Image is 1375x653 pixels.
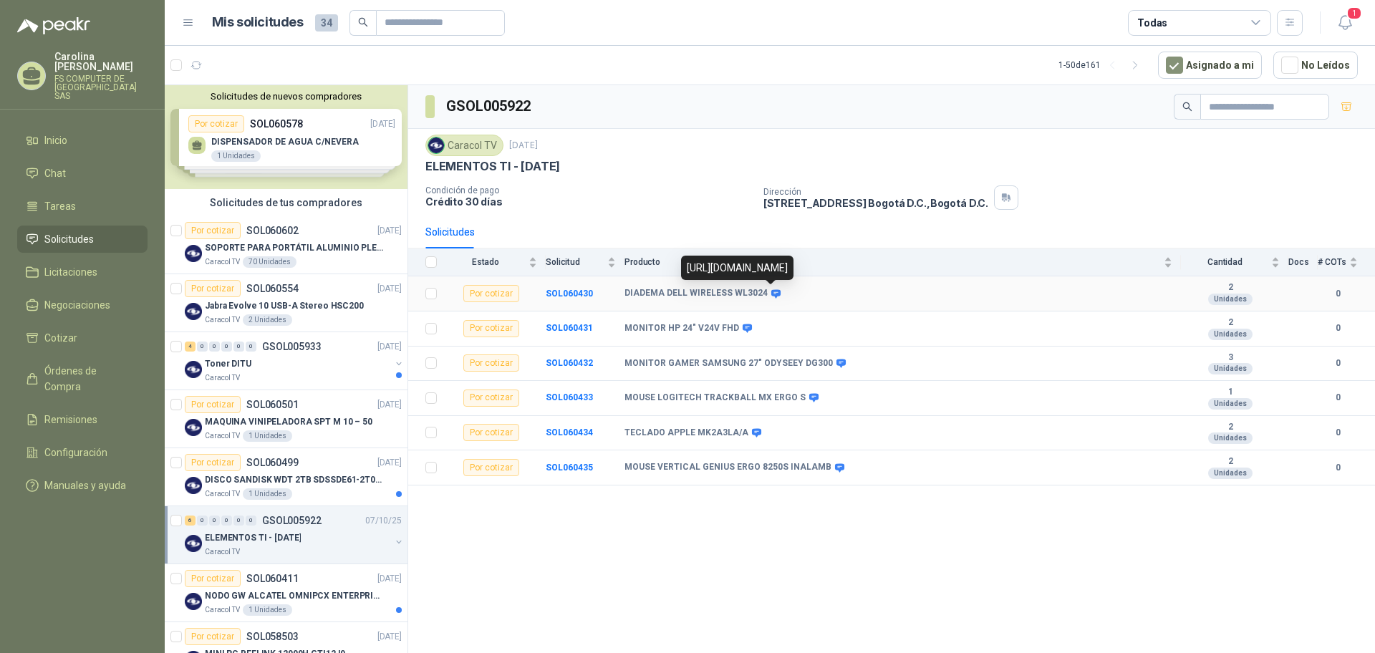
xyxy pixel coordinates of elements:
p: [DATE] [377,224,402,238]
p: Caracol TV [205,546,240,558]
span: Cantidad [1181,257,1268,267]
p: [DATE] [509,139,538,153]
p: Carolina [PERSON_NAME] [54,52,148,72]
img: Company Logo [185,303,202,320]
div: Solicitudes de nuevos compradoresPor cotizarSOL060578[DATE] DISPENSADOR DE AGUA C/NEVERA1 Unidade... [165,85,407,189]
span: 34 [315,14,338,32]
div: 0 [197,516,208,526]
p: GSOL005933 [262,342,322,352]
span: Remisiones [44,412,97,427]
p: 07/10/25 [365,514,402,528]
th: Producto [624,248,1181,276]
p: Crédito 30 días [425,195,752,208]
span: Negociaciones [44,297,110,313]
p: Caracol TV [205,604,240,616]
b: 2 [1181,282,1280,294]
b: 0 [1318,461,1358,475]
span: Configuración [44,445,107,460]
div: 1 - 50 de 161 [1058,54,1147,77]
b: 0 [1318,321,1358,335]
a: SOL060435 [546,463,593,473]
b: MOUSE VERTICAL GENIUS ERGO 8250S INALAMB [624,462,831,473]
div: Por cotizar [463,320,519,337]
p: SOL060411 [246,574,299,584]
div: [URL][DOMAIN_NAME] [681,256,793,280]
b: 0 [1318,426,1358,440]
div: Por cotizar [463,459,519,476]
th: Solicitud [546,248,624,276]
p: ELEMENTOS TI - [DATE] [425,159,560,174]
p: DISCO SANDISK WDT 2TB SDSSDE61-2T00-G25 [205,473,383,487]
p: GSOL005922 [262,516,322,526]
a: Órdenes de Compra [17,357,148,400]
a: Licitaciones [17,258,148,286]
span: search [358,17,368,27]
span: Inicio [44,132,67,148]
a: Por cotizarSOL060602[DATE] Company LogoSOPORTE PARA PORTÁTIL ALUMINIO PLEGABLE VTACaracol TV70 Un... [165,216,407,274]
div: 2 Unidades [243,314,292,326]
h3: GSOL005922 [446,95,533,117]
div: 0 [221,342,232,352]
b: TECLADO APPLE MK2A3LA/A [624,427,748,439]
p: Toner DITU [205,357,251,371]
p: [DATE] [377,630,402,644]
p: Jabra Evolve 10 USB-A Stereo HSC200 [205,299,364,313]
a: SOL060433 [546,392,593,402]
span: search [1182,102,1192,112]
div: Por cotizar [463,354,519,372]
b: 3 [1181,352,1280,364]
b: MOUSE LOGITECH TRACKBALL MX ERGO S [624,392,806,404]
div: Caracol TV [425,135,503,156]
button: 1 [1332,10,1358,36]
p: Condición de pago [425,185,752,195]
div: Unidades [1208,363,1253,374]
a: Por cotizarSOL060499[DATE] Company LogoDISCO SANDISK WDT 2TB SDSSDE61-2T00-G25Caracol TV1 Unidades [165,448,407,506]
div: 70 Unidades [243,256,296,268]
span: Chat [44,165,66,181]
b: 0 [1318,357,1358,370]
button: No Leídos [1273,52,1358,79]
button: Asignado a mi [1158,52,1262,79]
a: Por cotizarSOL060554[DATE] Company LogoJabra Evolve 10 USB-A Stereo HSC200Caracol TV2 Unidades [165,274,407,332]
img: Company Logo [185,361,202,378]
th: # COTs [1318,248,1375,276]
a: Solicitudes [17,226,148,253]
b: 2 [1181,422,1280,433]
div: 0 [246,342,256,352]
a: Chat [17,160,148,187]
div: Unidades [1208,432,1253,444]
p: FS COMPUTER DE [GEOGRAPHIC_DATA] SAS [54,74,148,100]
div: 0 [209,516,220,526]
div: 6 [185,516,196,526]
p: Caracol TV [205,488,240,500]
p: [DATE] [377,572,402,586]
p: [DATE] [377,340,402,354]
a: Manuales y ayuda [17,472,148,499]
p: Caracol TV [205,256,240,268]
b: MONITOR HP 24" V24V FHD [624,323,739,334]
p: [DATE] [377,282,402,296]
div: Unidades [1208,329,1253,340]
button: Solicitudes de nuevos compradores [170,91,402,102]
div: Por cotizar [463,424,519,441]
th: Estado [445,248,546,276]
div: Unidades [1208,398,1253,410]
b: 2 [1181,456,1280,468]
img: Company Logo [185,593,202,610]
div: Por cotizar [463,285,519,302]
div: Por cotizar [185,454,241,471]
img: Logo peakr [17,17,90,34]
span: Solicitud [546,257,604,267]
p: SOPORTE PARA PORTÁTIL ALUMINIO PLEGABLE VTA [205,241,383,255]
div: 4 [185,342,196,352]
p: ELEMENTOS TI - [DATE] [205,531,301,545]
div: Por cotizar [185,222,241,239]
div: Unidades [1208,294,1253,305]
a: SOL060432 [546,358,593,368]
span: Solicitudes [44,231,94,247]
img: Company Logo [428,137,444,153]
b: MONITOR GAMER SAMSUNG 27" ODYSEEY DG300 [624,358,833,369]
a: SOL060430 [546,289,593,299]
span: Estado [445,257,526,267]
